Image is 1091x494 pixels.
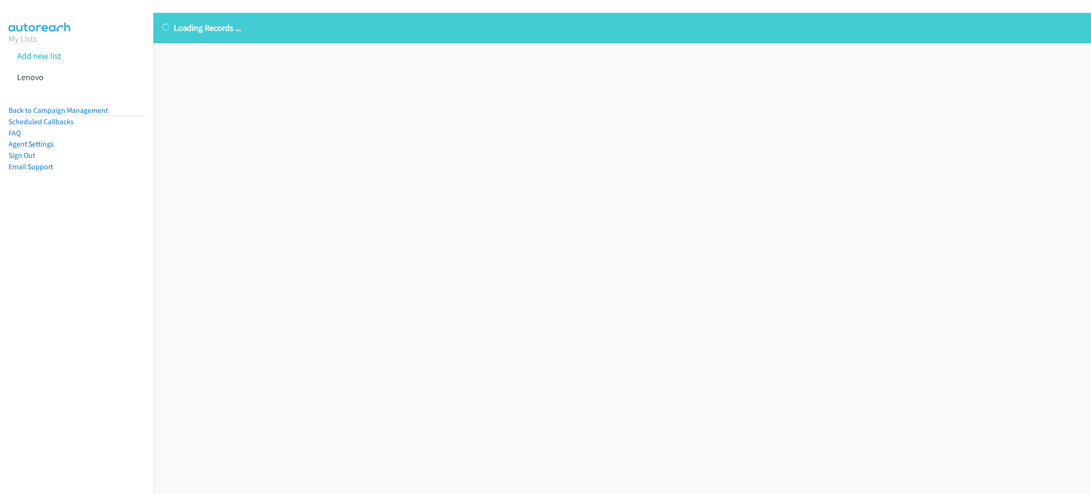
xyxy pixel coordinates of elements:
[9,128,21,137] a: FAQ
[9,117,74,126] a: Scheduled Callbacks
[9,139,54,148] a: Agent Settings
[9,33,37,44] a: My Lists
[9,162,53,171] a: Email Support
[162,21,1082,34] p: Loading Records ...
[9,106,108,115] a: Back to Campaign Management
[17,50,61,61] a: Add new list
[9,151,35,160] a: Sign Out
[17,72,44,82] a: Lenovo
